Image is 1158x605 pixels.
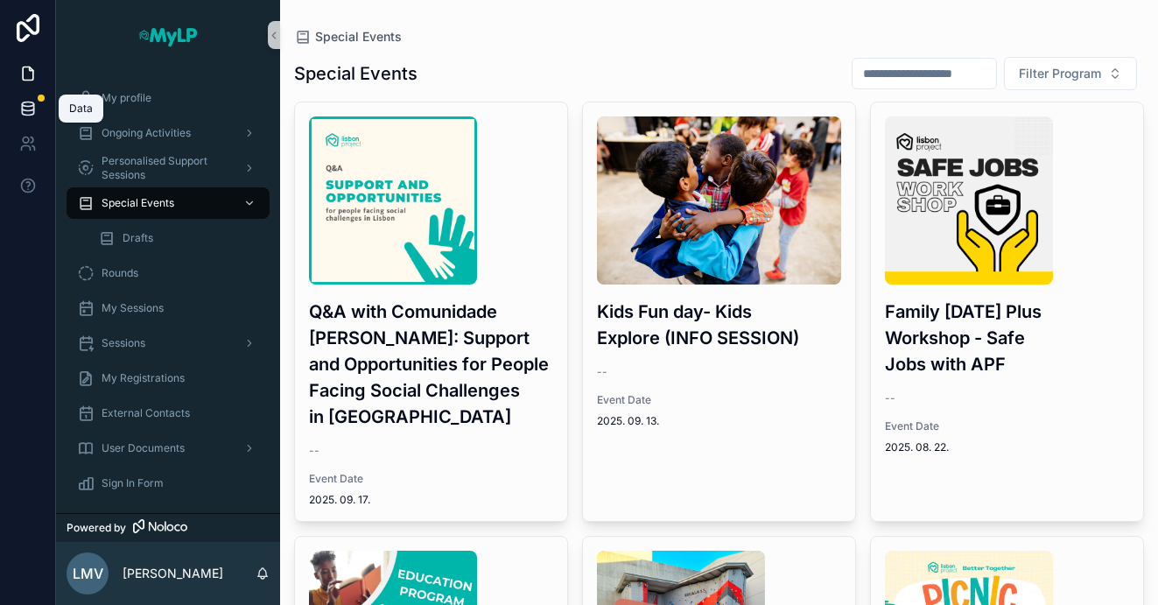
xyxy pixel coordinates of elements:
[67,117,270,149] a: Ongoing Activities
[102,91,151,105] span: My profile
[56,513,280,542] a: Powered by
[67,433,270,464] a: User Documents
[102,336,145,350] span: Sessions
[309,472,553,486] span: Event Date
[102,371,185,385] span: My Registrations
[597,393,841,407] span: Event Date
[309,444,319,458] span: --
[123,565,223,582] p: [PERSON_NAME]
[67,152,270,184] a: Personalised Support Sessions
[102,154,229,182] span: Personalised Support Sessions
[67,82,270,114] a: My profile
[315,28,402,46] span: Special Events
[294,61,418,86] h1: Special Events
[88,222,270,254] a: Drafts
[102,126,191,140] span: Ongoing Activities
[597,299,841,351] h3: Kids Fun day- Kids Explore (INFO SESSION)
[73,563,103,584] span: LMV
[885,116,1053,285] img: MyLP---Safe-Jobs.png
[597,116,841,285] img: Lisbon-Project_Xmas_23-(44-of-82).jpg
[309,299,553,430] h3: Q&A with Comunidade [PERSON_NAME]: Support and Opportunities for People Facing Social Challenges ...
[67,187,270,219] a: Special Events
[597,365,607,379] span: --
[67,362,270,394] a: My Registrations
[56,70,280,513] div: scrollable content
[67,468,270,499] a: Sign In Form
[582,102,856,522] a: Lisbon-Project_Xmas_23-(44-of-82).jpgKids Fun day- Kids Explore (INFO SESSION)--Event Date2025. 0...
[102,266,138,280] span: Rounds
[69,102,93,116] div: Data
[309,116,477,285] img: Poster-(15).png
[102,476,164,490] span: Sign In Form
[67,397,270,429] a: External Contacts
[294,102,568,522] a: Poster-(15).pngQ&A with Comunidade [PERSON_NAME]: Support and Opportunities for People Facing Soc...
[885,440,1129,454] span: 2025. 08. 22.
[597,414,841,428] span: 2025. 09. 13.
[1019,65,1101,82] span: Filter Program
[67,292,270,324] a: My Sessions
[870,102,1144,522] a: MyLP---Safe-Jobs.pngFamily [DATE] Plus Workshop - Safe Jobs with APF--Event Date2025. 08. 22.
[102,406,190,420] span: External Contacts
[1004,57,1137,90] button: Select Button
[67,521,126,535] span: Powered by
[885,391,895,405] span: --
[67,257,270,289] a: Rounds
[885,419,1129,433] span: Event Date
[102,196,174,210] span: Special Events
[309,493,553,507] span: 2025. 09. 17.
[102,441,185,455] span: User Documents
[102,301,164,315] span: My Sessions
[123,231,153,245] span: Drafts
[294,28,402,46] a: Special Events
[885,299,1129,377] h3: Family [DATE] Plus Workshop - Safe Jobs with APF
[137,21,199,49] img: App logo
[67,327,270,359] a: Sessions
